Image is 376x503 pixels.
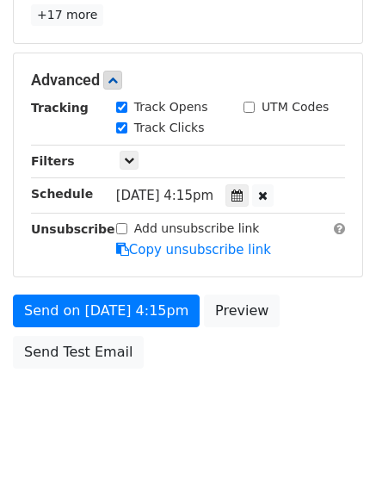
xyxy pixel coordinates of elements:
[31,101,89,115] strong: Tracking
[13,336,144,369] a: Send Test Email
[204,295,280,327] a: Preview
[31,222,115,236] strong: Unsubscribe
[134,98,208,116] label: Track Opens
[262,98,329,116] label: UTM Codes
[290,420,376,503] iframe: Chat Widget
[134,220,260,238] label: Add unsubscribe link
[31,4,103,26] a: +17 more
[13,295,200,327] a: Send on [DATE] 4:15pm
[116,188,213,203] span: [DATE] 4:15pm
[134,119,205,137] label: Track Clicks
[116,242,271,258] a: Copy unsubscribe link
[31,187,93,201] strong: Schedule
[31,154,75,168] strong: Filters
[31,71,345,90] h5: Advanced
